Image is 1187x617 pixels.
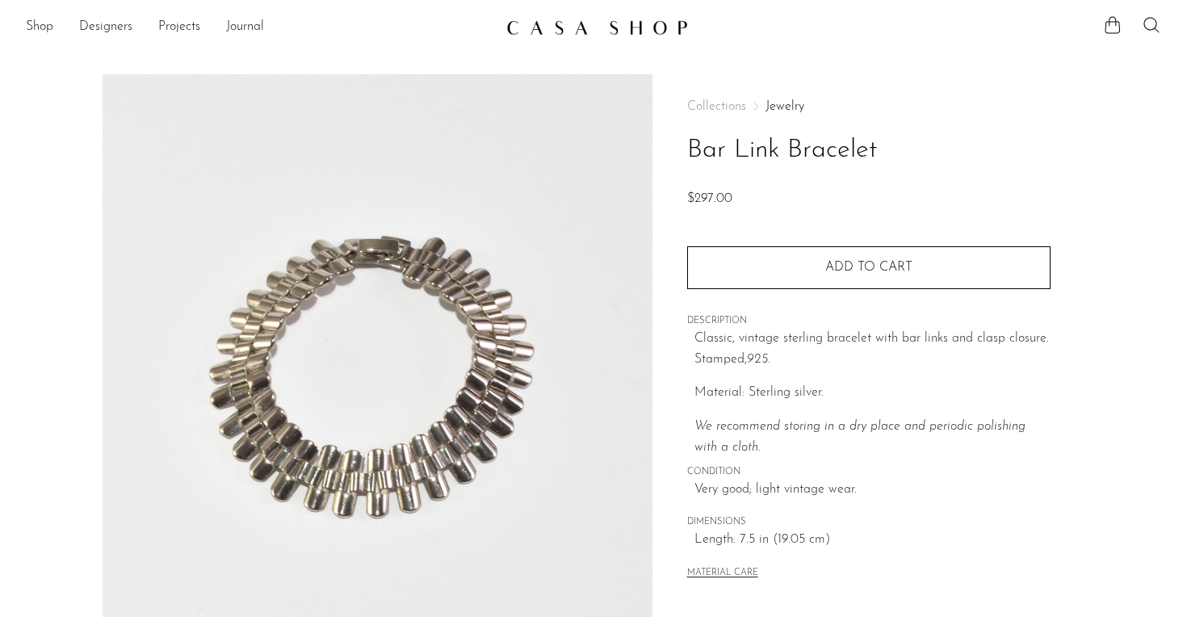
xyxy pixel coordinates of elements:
[158,17,200,38] a: Projects
[694,530,1051,551] span: Length: 7.5 in (19.05 cm)
[687,515,1051,530] span: DIMENSIONS
[694,329,1051,370] p: Classic, vintage sterling bracelet with bar links and clasp closure. Stamped,
[687,568,758,580] button: MATERIAL CARE
[687,192,732,205] span: $297.00
[687,246,1051,288] button: Add to cart
[226,17,264,38] a: Journal
[79,17,132,38] a: Designers
[694,383,1051,404] p: Material: Sterling silver.
[825,260,912,275] span: Add to cart
[687,130,1051,171] h1: Bar Link Bracelet
[687,100,746,113] span: Collections
[687,100,1051,113] nav: Breadcrumbs
[687,465,1051,480] span: CONDITION
[747,353,770,366] em: 925.
[765,100,804,113] a: Jewelry
[26,14,493,41] nav: Desktop navigation
[694,480,1051,501] span: Very good; light vintage wear.
[687,314,1051,329] span: DESCRIPTION
[26,14,493,41] ul: NEW HEADER MENU
[26,17,53,38] a: Shop
[694,420,1026,454] i: We recommend storing in a dry place and periodic polishing with a cloth.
